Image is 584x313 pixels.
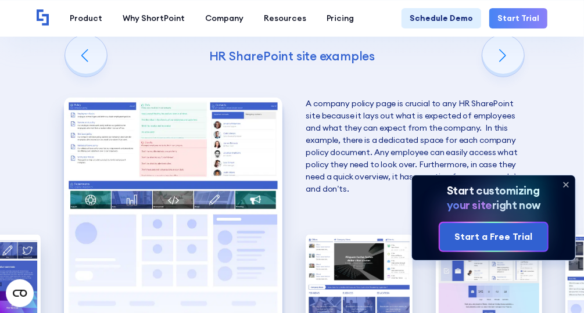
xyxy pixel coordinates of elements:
[526,257,584,313] iframe: Chat Widget
[70,12,102,24] div: Product
[195,8,253,28] a: Company
[63,48,521,64] h4: HR SharePoint site examples
[6,279,34,307] button: Open CMP widget
[316,8,364,28] a: Pricing
[37,9,49,27] a: Home
[123,12,185,24] div: Why ShortPoint
[454,230,532,244] div: Start a Free Trial
[327,12,354,24] div: Pricing
[402,8,481,28] a: Schedule Demo
[440,223,547,251] a: Start a Free Trial
[205,12,243,24] div: Company
[489,8,547,28] a: Start Trial
[112,8,195,28] a: Why ShortPoint
[306,98,524,195] p: A company policy page is crucial to any HR SharePoint site because it lays out what is expected o...
[253,8,316,28] a: Resources
[59,8,112,28] a: Product
[264,12,306,24] div: Resources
